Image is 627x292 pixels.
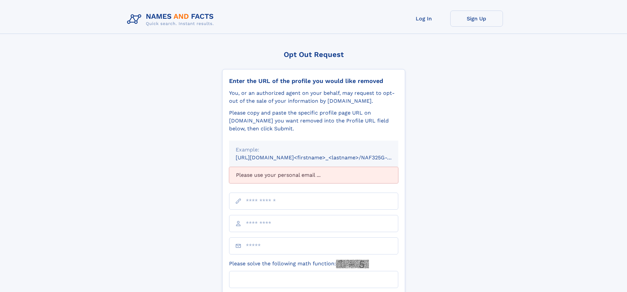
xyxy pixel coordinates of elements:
div: Please use your personal email ... [229,167,398,183]
a: Log In [398,11,450,27]
div: Example: [236,146,392,154]
div: Enter the URL of the profile you would like removed [229,77,398,85]
label: Please solve the following math function: [229,260,369,268]
img: Logo Names and Facts [124,11,219,28]
a: Sign Up [450,11,503,27]
div: You, or an authorized agent on your behalf, may request to opt-out of the sale of your informatio... [229,89,398,105]
div: Opt Out Request [222,50,405,59]
small: [URL][DOMAIN_NAME]<firstname>_<lastname>/NAF325G-xxxxxxxx [236,154,411,161]
div: Please copy and paste the specific profile page URL on [DOMAIN_NAME] you want removed into the Pr... [229,109,398,133]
